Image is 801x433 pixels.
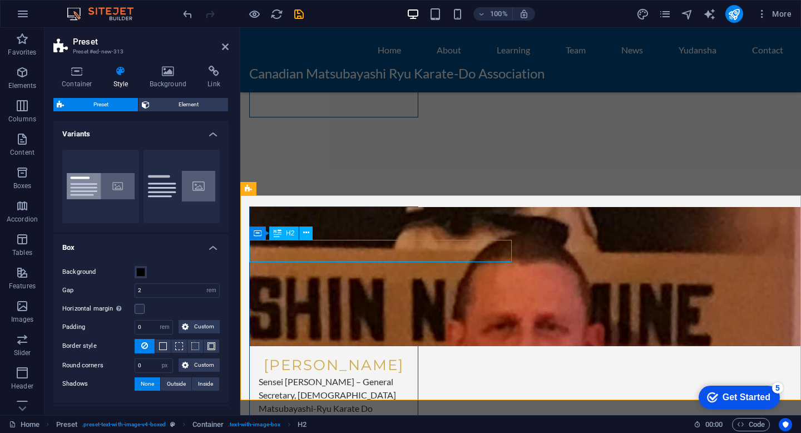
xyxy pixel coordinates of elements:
[636,7,650,21] button: design
[13,181,32,190] p: Boxes
[293,8,305,21] i: Save (Ctrl+S)
[199,66,229,89] h4: Link
[192,418,224,431] span: Click to select. Double-click to edit
[8,81,37,90] p: Elements
[62,359,135,372] label: Round corners
[192,320,216,333] span: Custom
[64,7,147,21] img: Editor Logo
[8,48,36,57] p: Favorites
[62,339,135,353] label: Border style
[270,8,283,21] i: Reload page
[62,321,135,334] label: Padding
[56,418,78,431] span: Click to select. Double-click to edit
[11,382,33,391] p: Header
[292,7,305,21] button: save
[12,248,32,257] p: Tables
[105,66,141,89] h4: Style
[82,418,166,431] span: . preset-text-with-image-v4-boxed
[141,377,154,391] span: None
[53,121,229,141] h4: Variants
[248,7,261,21] button: Click here to leave preview mode and continue editing
[139,98,229,111] button: Element
[756,8,792,19] span: More
[681,8,694,21] i: Navigator
[703,7,716,21] button: text_generator
[636,8,649,21] i: Design (Ctrl+Alt+Y)
[659,7,672,21] button: pages
[62,377,135,391] label: Shadows
[286,230,294,237] span: H2
[779,418,792,431] button: Usercentrics
[694,418,723,431] h6: Session time
[53,66,105,89] h4: Container
[737,418,765,431] span: Code
[82,2,93,13] div: 5
[67,98,135,111] span: Preset
[11,315,34,324] p: Images
[53,98,138,111] button: Preset
[135,377,160,391] button: None
[10,148,34,157] p: Content
[73,37,229,47] h2: Preset
[179,320,220,333] button: Custom
[9,282,36,291] p: Features
[141,66,200,89] h4: Background
[62,302,135,316] label: Horizontal margin
[198,377,213,391] span: Inside
[752,5,796,23] button: More
[473,7,513,21] button: 100%
[659,8,671,21] i: Pages (Ctrl+Alt+S)
[53,405,229,431] h4: Image
[705,418,723,431] span: 00 00
[9,6,90,29] div: Get Started 5 items remaining, 0% complete
[8,115,36,124] p: Columns
[7,215,38,224] p: Accordion
[179,358,220,372] button: Custom
[181,7,194,21] button: undo
[167,377,186,391] span: Outside
[56,418,307,431] nav: breadcrumb
[170,421,175,427] i: This element is a customizable preset
[192,377,219,391] button: Inside
[298,418,306,431] span: Click to select. Double-click to edit
[713,420,715,429] span: :
[53,234,229,254] h4: Box
[62,265,135,279] label: Background
[73,47,206,57] h3: Preset #ed-new-313
[490,7,508,21] h6: 100%
[732,418,770,431] button: Code
[14,348,31,357] p: Slider
[62,287,135,293] label: Gap
[270,7,283,21] button: reload
[153,98,225,111] span: Element
[192,358,216,372] span: Custom
[9,418,39,431] a: Click to cancel selection. Double-click to open Pages
[161,377,192,391] button: Outside
[519,9,529,19] i: On resize automatically adjust zoom level to fit chosen device.
[681,7,694,21] button: navigator
[33,12,81,22] div: Get Started
[181,8,194,21] i: Undo: Add element (Ctrl+Z)
[228,418,280,431] span: . text-with-image-box
[725,5,743,23] button: publish
[728,8,740,21] i: Publish
[703,8,716,21] i: AI Writer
